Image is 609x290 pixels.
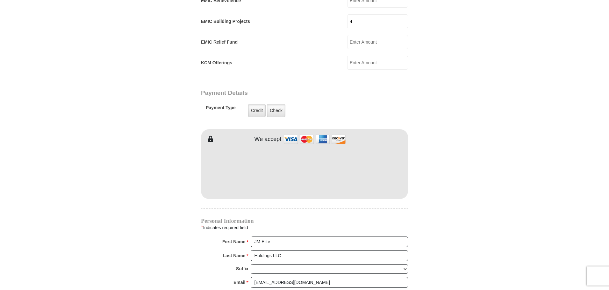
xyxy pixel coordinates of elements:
[201,39,238,46] label: EMIC Relief Fund
[347,35,408,49] input: Enter Amount
[206,105,236,114] h5: Payment Type
[201,89,363,97] h3: Payment Details
[233,278,245,287] strong: Email
[201,223,408,232] div: Indicates required field
[248,104,266,117] label: Credit
[347,56,408,70] input: Enter Amount
[223,251,246,260] strong: Last Name
[201,60,232,66] label: KCM Offerings
[347,14,408,28] input: Enter Amount
[201,18,250,25] label: EMIC Building Projects
[283,132,347,146] img: credit cards accepted
[267,104,285,117] label: Check
[254,136,282,143] h4: We accept
[201,218,408,223] h4: Personal Information
[236,264,248,273] strong: Suffix
[222,237,245,246] strong: First Name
